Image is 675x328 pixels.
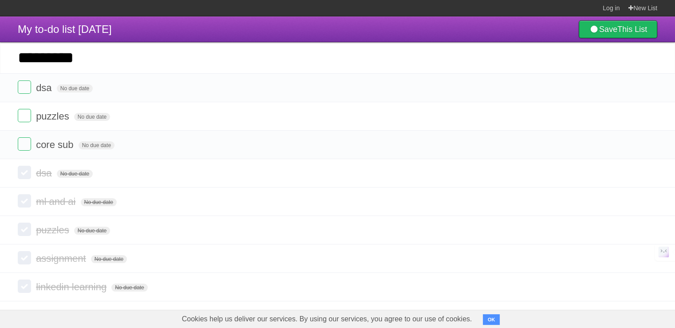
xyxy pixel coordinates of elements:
[18,280,31,293] label: Done
[36,168,54,179] span: dsa
[18,80,31,94] label: Done
[36,281,109,292] span: linkedin learning
[81,198,117,206] span: No due date
[36,224,71,236] span: puzzles
[18,194,31,208] label: Done
[18,23,112,35] span: My to-do list [DATE]
[36,253,88,264] span: assignment
[483,314,500,325] button: OK
[36,139,75,150] span: core sub
[79,141,114,149] span: No due date
[18,251,31,264] label: Done
[91,255,127,263] span: No due date
[579,20,657,38] a: SaveThis List
[173,310,481,328] span: Cookies help us deliver our services. By using our services, you agree to our use of cookies.
[74,227,110,235] span: No due date
[18,109,31,122] label: Done
[36,111,71,122] span: puzzles
[18,166,31,179] label: Done
[36,82,54,93] span: dsa
[111,284,147,292] span: No due date
[57,170,93,178] span: No due date
[18,137,31,151] label: Done
[18,223,31,236] label: Done
[74,113,110,121] span: No due date
[617,25,647,34] b: This List
[36,196,78,207] span: ml and ai
[57,84,93,92] span: No due date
